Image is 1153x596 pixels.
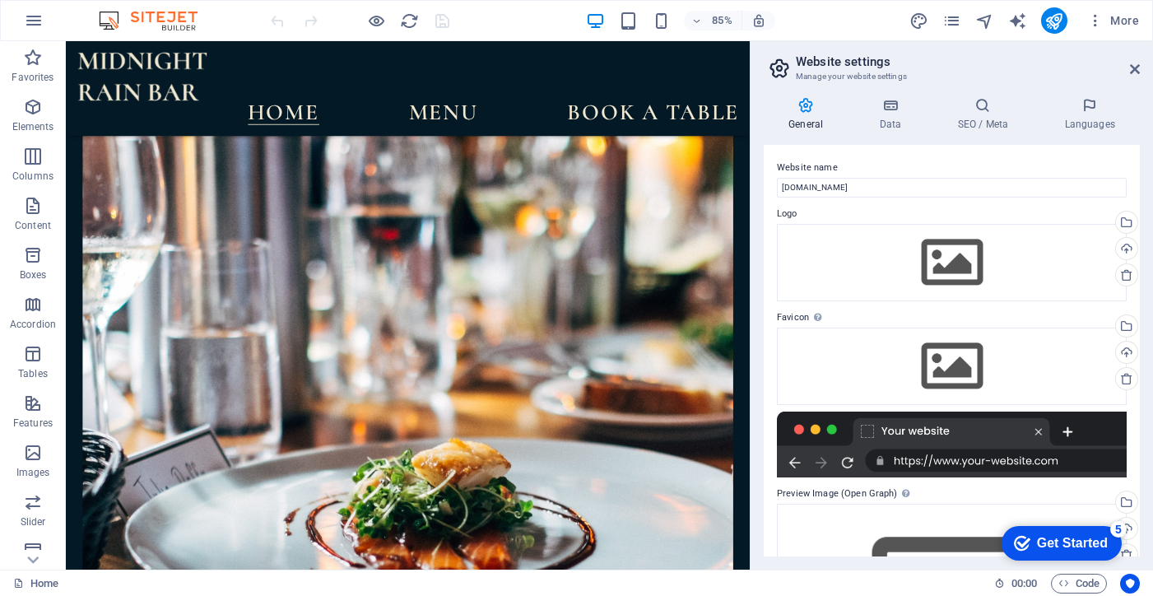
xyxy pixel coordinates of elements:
[796,54,1140,69] h2: Website settings
[909,12,928,30] i: Design (Ctrl+Alt+Y)
[1008,12,1027,30] i: AI Writer
[10,318,56,331] p: Accordion
[1087,12,1139,29] span: More
[95,11,218,30] img: Editor Logo
[13,417,53,430] p: Features
[1081,7,1146,34] button: More
[777,328,1127,405] div: Select files from the file manager, stock photos, or upload file(s)
[13,8,133,43] div: Get Started 5 items remaining, 0% complete
[777,204,1127,224] label: Logo
[709,11,735,30] h6: 85%
[751,13,766,28] i: On resize automatically adjust zoom level to fit chosen device.
[777,308,1127,328] label: Favicon
[13,574,58,594] a: Click to cancel selection. Double-click to open Pages
[684,11,742,30] button: 85%
[21,515,46,528] p: Slider
[20,268,47,282] p: Boxes
[1051,574,1107,594] button: Code
[909,11,929,30] button: design
[1011,574,1037,594] span: 00 00
[777,158,1127,178] label: Website name
[777,484,1127,504] label: Preview Image (Open Graph)
[18,367,48,380] p: Tables
[854,97,932,132] h4: Data
[400,12,419,30] i: Reload page
[796,69,1107,84] h3: Manage your website settings
[942,11,962,30] button: pages
[764,97,854,132] h4: General
[994,574,1038,594] h6: Session time
[16,466,50,479] p: Images
[1044,12,1063,30] i: Publish
[15,219,51,232] p: Content
[1008,11,1028,30] button: text_generator
[975,11,995,30] button: navigator
[49,18,119,33] div: Get Started
[1039,97,1140,132] h4: Languages
[399,11,419,30] button: reload
[12,120,54,133] p: Elements
[1058,574,1100,594] span: Code
[777,178,1127,198] input: Name...
[1023,577,1025,589] span: :
[777,224,1127,301] div: Select files from the file manager, stock photos, or upload file(s)
[975,12,994,30] i: Navigator
[1041,7,1067,34] button: publish
[932,97,1039,132] h4: SEO / Meta
[366,11,386,30] button: Click here to leave preview mode and continue editing
[12,170,53,183] p: Columns
[12,71,53,84] p: Favorites
[122,3,138,20] div: 5
[942,12,961,30] i: Pages (Ctrl+Alt+S)
[1120,574,1140,594] button: Usercentrics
